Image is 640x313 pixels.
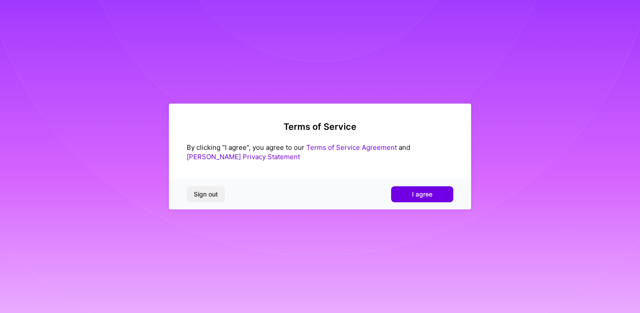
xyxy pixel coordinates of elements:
span: I agree [412,190,432,199]
a: Terms of Service Agreement [306,143,397,152]
h2: Terms of Service [187,121,453,132]
div: By clicking "I agree", you agree to our and [187,143,453,161]
button: I agree [391,186,453,202]
button: Sign out [187,186,225,202]
a: [PERSON_NAME] Privacy Statement [187,152,300,161]
span: Sign out [194,190,218,199]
